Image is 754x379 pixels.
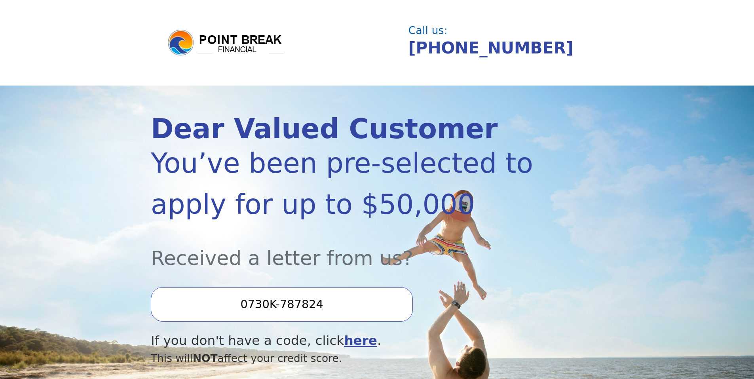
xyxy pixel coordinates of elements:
div: If you don't have a code, click . [151,331,536,350]
div: You’ve been pre-selected to apply for up to $50,000 [151,143,536,225]
div: Call us: [408,25,597,36]
span: NOT [193,352,218,364]
div: This will affect your credit score. [151,350,536,366]
div: Dear Valued Customer [151,115,536,143]
a: here [344,333,377,348]
img: logo.png [167,29,285,57]
input: Enter your Offer Code: [151,287,413,321]
div: Received a letter from us? [151,225,536,273]
a: [PHONE_NUMBER] [408,38,574,57]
